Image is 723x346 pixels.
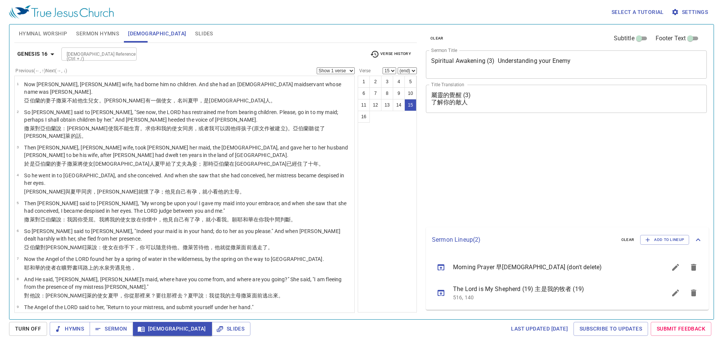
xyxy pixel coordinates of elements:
button: 13 [381,99,393,111]
p: 耶和華 [24,312,253,320]
span: Subscribe to Updates [580,324,642,334]
a: Subscribe to Updates [574,322,648,336]
button: 4 [393,76,405,88]
wh8034: 叫夏甲 [183,98,276,104]
span: Subtitle [614,34,635,43]
button: 9 [393,87,405,99]
wh8198: 夏甲 [108,293,284,299]
button: 15 [404,99,416,111]
wh5869: 待 [166,244,273,250]
wh2436: 中，他見 [152,216,296,223]
span: Sermon Hymns [76,29,119,38]
textarea: Spiritual Awakening (3) Understanding your Enemy [431,57,702,72]
wh6213: 他。撒萊 [172,244,273,250]
span: 2 [17,110,18,114]
button: 11 [358,99,370,111]
p: 撒萊 [24,125,352,140]
span: 3 [17,145,18,149]
wh4713: 。 [270,98,276,104]
span: Morning Prayer 早[DEMOGRAPHIC_DATA] (don't delete) [453,263,648,272]
wh559: ：我因你受屈 [61,216,296,223]
p: 撒萊 [24,216,352,223]
span: Hymns [56,324,84,334]
wh2029: ，就小看 [200,216,296,223]
img: True Jesus Church [9,5,114,19]
iframe: from-child [423,121,651,225]
label: Verse [358,69,371,73]
wh3947: 使女 [83,161,324,167]
div: Sermon Lineup(2)clearAdd to Lineup [426,227,709,252]
span: Verse History [370,50,411,59]
span: 6 [17,229,18,233]
wh802: 撒萊 [67,161,324,167]
wh3667: 已經 [287,161,324,167]
wh1904: 給 [166,161,324,167]
wh3808: 給他生 [72,98,276,104]
wh1272: 了。 [262,244,273,250]
wh8297: 對亞伯蘭 [35,216,296,223]
wh802: ；那時亞伯蘭 [197,161,324,167]
wh376: 為妾 [187,161,324,167]
label: Previous (←, ↑) Next (→, ↓) [15,69,67,73]
wh87: 在[GEOGRAPHIC_DATA] [229,161,324,167]
wh8198: 放在你懷 [131,216,296,223]
wh8297: 的使女 [92,293,284,299]
b: Genesis 16 [17,49,48,59]
span: Select a tutorial [612,8,664,17]
wh1870: 上的水 [88,265,136,271]
wh935: ，[PERSON_NAME]就懷了孕 [92,189,245,195]
wh7043: 我。願耶和華 [221,216,296,223]
wh8198: [DEMOGRAPHIC_DATA]人 [93,161,324,167]
wh6440: 前逃 [257,293,284,299]
button: Turn Off [9,322,47,336]
wh6440: 前逃走 [247,244,273,250]
p: 亞伯蘭 [24,97,352,104]
wh8297: 面 [252,293,284,299]
wh559: ：我從我的主母 [204,293,284,299]
button: 2 [369,76,381,88]
a: Submit Feedback [651,322,711,336]
wh3068: 的使者 [40,265,136,271]
p: 對他說 [24,292,352,299]
wh3212: ？夏甲說 [183,293,284,299]
p: Now [PERSON_NAME], [PERSON_NAME] wife, had borne him no children. And she had an [DEMOGRAPHIC_DAT... [24,81,352,96]
wh: 兒女 [88,98,276,104]
wh3068: 在你我中間判斷 [253,216,296,223]
span: [DEMOGRAPHIC_DATA] [128,29,186,38]
p: So [PERSON_NAME] said to [PERSON_NAME], "See now, the LORD has restrained me from bearing childre... [24,108,352,123]
wh8297: 不 [67,98,276,104]
button: 14 [393,99,405,111]
wh559: ：[PERSON_NAME] [24,125,325,139]
wh1404: 撒萊 [241,293,284,299]
a: Last updated [DATE] [508,322,571,336]
span: [DEMOGRAPHIC_DATA] [139,324,206,334]
button: 5 [404,76,416,88]
wh1404: 。 [239,189,245,195]
span: Slides [218,324,244,334]
button: 6 [358,87,370,99]
wh6235: 年 [313,161,324,167]
span: The Lord is My Shepherd (19) 主是我的牧者 (19) [453,285,648,294]
wh802: 撒萊 [56,98,276,104]
input: Type Bible Reference [64,50,122,58]
span: Sermon [96,324,127,334]
wh2555: 。我將 [93,216,296,223]
p: So [PERSON_NAME] said to [PERSON_NAME], "Indeed your maid is in your hand; do to her as you pleas... [24,227,352,242]
button: Sermon [90,322,133,336]
wh7043: 他的主母 [218,189,245,195]
wh2029: ；他見 [160,189,245,195]
wh335: ？要往那裡去 [151,293,284,299]
wh8297: 苦待 [193,244,273,250]
wh8198: 在你手 [113,244,273,250]
span: Settings [673,8,708,17]
p: Then [PERSON_NAME], [PERSON_NAME] wife, took [PERSON_NAME] her maid, the [DEMOGRAPHIC_DATA], and ... [24,144,352,159]
span: Submit Feedback [657,324,705,334]
wh8297: 將 [78,161,324,167]
wh8297: 說 [92,244,273,250]
wh2029: ，就小看 [197,189,245,195]
wh87: 的妻子 [51,161,324,167]
textarea: 屬靈的覺醒 (3) 了解你的敵人 [431,91,702,106]
p: The Angel of the LORD said to her, "Return to your mistress, and submit yourself under her hand." [24,303,253,311]
wh3027: 下，你可以隨意 [129,244,273,250]
span: 7 [17,256,18,261]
